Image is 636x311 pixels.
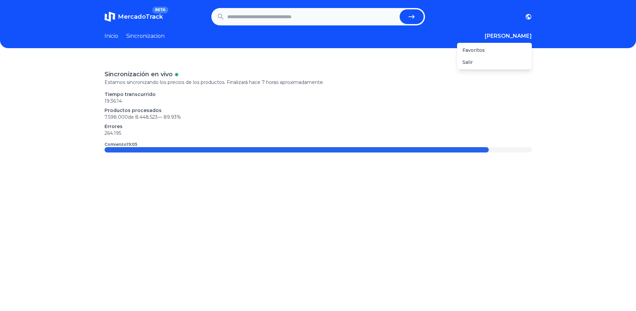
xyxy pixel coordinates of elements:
span: BETA [152,7,168,13]
p: Tiempo transcurrido [104,91,532,98]
p: Errores [104,123,532,130]
time: 19:36:14 [104,98,122,104]
button: Salir [462,59,473,66]
a: Favoritos [457,44,532,56]
img: MercadoTrack [104,11,115,22]
p: Estamos sincronizando los precios de los productos. Finalizará hace 7 horas aproximadamente. [104,79,532,86]
a: MercadoTrackBETA [104,11,163,22]
p: 264.195 [104,130,532,136]
p: Sincronización en vivo [104,70,173,79]
a: Sincronizacion [126,32,165,40]
p: Comienzo [104,142,137,147]
time: 19:05 [127,142,137,147]
span: 89.93 % [164,114,181,120]
button: [PERSON_NAME] [485,32,532,40]
p: Productos procesados [104,107,532,114]
a: Inicio [104,32,118,40]
span: MercadoTrack [118,13,163,20]
p: 7.598.000 de 8.448.523 — [104,114,532,120]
